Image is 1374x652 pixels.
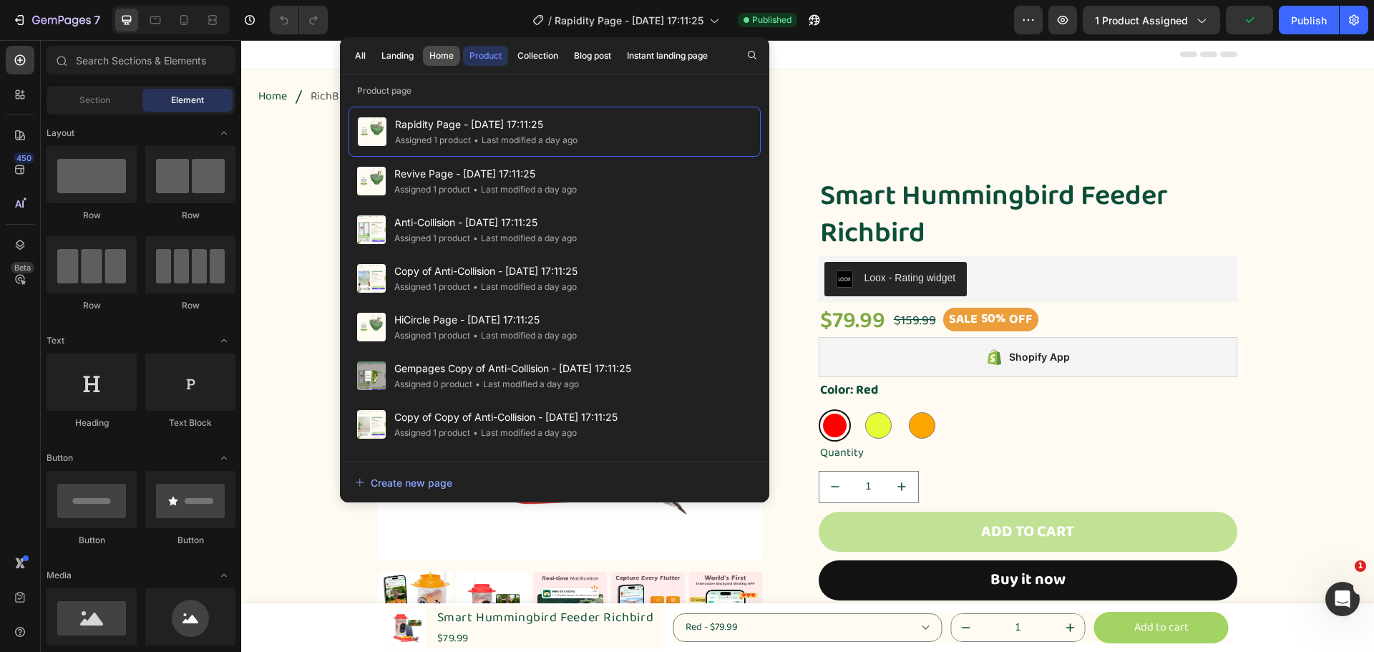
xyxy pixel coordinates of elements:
[595,230,612,248] img: loox.png
[1083,6,1220,34] button: 1 product assigned
[711,574,739,601] button: decrement
[355,49,366,62] div: All
[394,377,472,391] div: Assigned 0 product
[447,532,521,605] img: CoolFly APP
[472,377,579,391] div: Last modified a day ago
[740,482,833,502] div: Add to cart
[1355,560,1366,572] span: 1
[752,14,791,26] span: Published
[423,46,460,66] button: Home
[574,49,611,62] div: Blog post
[47,417,137,429] div: Heading
[349,46,372,66] button: All
[94,11,100,29] p: 7
[137,532,210,605] img: RichBird® Smart Hummingbird Feeder
[394,311,577,329] span: HiCircle Page - [DATE] 17:11:25
[474,135,479,145] span: •
[768,308,829,326] div: Shopify App
[47,127,74,140] span: Layout
[473,427,478,438] span: •
[471,133,578,147] div: Last modified a day ago
[1279,6,1339,34] button: Publish
[145,417,235,429] div: Text Block
[578,337,638,363] legend: Color: Red
[739,269,766,288] div: 50%
[394,231,470,245] div: Assigned 1 product
[555,13,703,28] span: Rapidity Page - [DATE] 17:11:25
[213,122,235,145] span: Toggle open
[17,47,1133,67] nav: breadcrumb
[171,94,204,107] span: Element
[567,46,618,66] button: Blog post
[11,262,34,273] div: Beta
[470,183,577,197] div: Last modified a day ago
[395,133,471,147] div: Assigned 1 product
[473,281,478,292] span: •
[473,233,478,243] span: •
[578,265,645,298] div: $79.99
[241,40,1374,652] iframe: Design area
[1291,13,1327,28] div: Publish
[145,534,235,547] div: Button
[473,330,478,341] span: •
[578,472,996,512] button: Add to cart
[270,6,328,34] div: Undo/Redo
[610,432,645,462] input: quantity
[394,165,577,183] span: Revive Page - [DATE] 17:11:25
[395,116,578,133] span: Rapidity Page - [DATE] 17:11:25
[469,49,502,62] div: Product
[578,402,996,425] div: Quantity
[470,426,577,440] div: Last modified a day ago
[145,299,235,312] div: Row
[706,269,739,290] div: SALE
[375,46,420,66] button: Landing
[381,49,414,62] div: Landing
[354,468,755,497] button: Create new page
[17,47,46,67] span: Home
[394,329,470,343] div: Assigned 1 product
[6,6,107,34] button: 7
[394,214,577,231] span: Anti-Collision - [DATE] 17:11:25
[1095,13,1188,28] span: 1 product assigned
[370,532,444,605] img: RichBird® Smart Hummingbird Feeder
[47,209,137,222] div: Row
[47,46,235,74] input: Search Sections & Elements
[213,329,235,352] span: Toggle open
[470,231,577,245] div: Last modified a day ago
[394,360,631,377] span: Gempages Copy of Anti-Collision - [DATE] 17:11:25
[14,152,34,164] div: 450
[578,520,996,560] button: Buy it now
[893,578,947,598] div: Add to cart
[394,280,470,294] div: Assigned 1 product
[578,136,996,213] h1: Smart Hummingbird Feeder Richbird
[1325,582,1360,616] iframe: Intercom live chat
[739,574,815,601] input: quantity
[69,47,281,67] span: RichBird Hummingbird Feeder with Camera
[394,183,470,197] div: Assigned 1 product
[853,572,988,604] button: Add to cart
[517,49,558,62] div: Collection
[578,432,610,462] button: decrement
[213,447,235,469] span: Toggle open
[145,209,235,222] div: Row
[429,49,454,62] div: Home
[620,46,714,66] button: Instant landing page
[47,569,72,582] span: Media
[394,263,578,280] span: Copy of Anti-Collision - [DATE] 17:11:25
[394,409,618,426] span: Copy of Copy of Anti-Collision - [DATE] 17:11:25
[47,299,137,312] div: Row
[470,329,577,343] div: Last modified a day ago
[645,432,677,462] button: increment
[766,269,794,290] div: OFF
[47,534,137,547] div: Button
[815,574,844,601] button: increment
[79,94,110,107] span: Section
[583,222,726,256] button: Loox - Rating widget
[511,46,565,66] button: Collection
[548,13,552,28] span: /
[473,184,478,195] span: •
[623,230,715,245] div: Loox - Rating widget
[292,532,366,605] img: RichBird® Smart Hummingbird Feeder
[651,271,696,291] div: $159.99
